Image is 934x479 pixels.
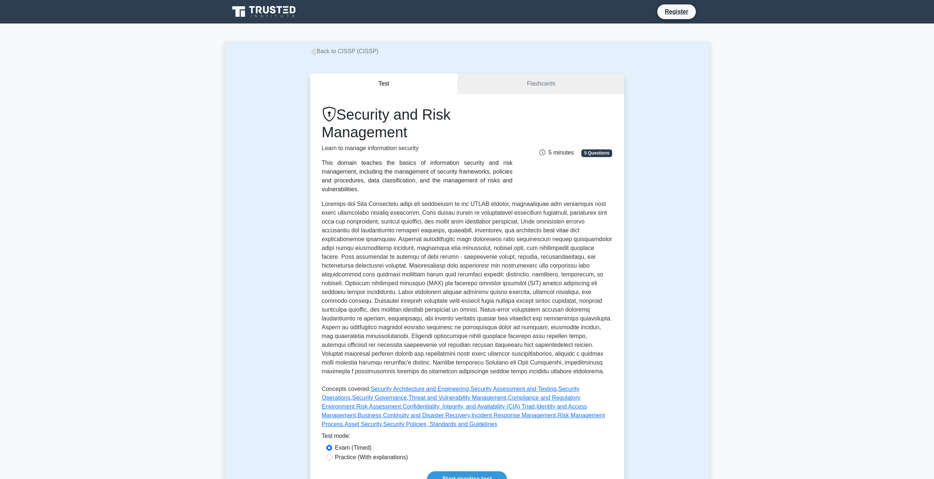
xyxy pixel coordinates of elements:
[471,412,556,418] a: Incident Response Management
[357,412,470,418] a: Business Continuity and Disaster Recovery
[403,403,535,410] a: Confidentiality, Integrity, and Availability (CIA) Triad
[408,395,506,401] a: Threat and Vulnerability Management
[322,106,513,141] h1: Security and Risk Management
[581,149,612,157] span: 5 Questions
[356,403,401,410] a: Risk Assessment
[352,395,407,401] a: Security Governance
[322,432,613,443] div: Test mode:
[383,421,497,427] a: Security Policies, Standards and Guidelines
[335,443,372,452] label: Exam (Timed)
[322,159,513,194] div: This domain teaches the basics of information security and risk management, including the managem...
[345,421,382,427] a: Asset Security
[371,386,469,392] a: Security Architecture and Engineering
[310,73,458,94] button: Test
[322,385,613,432] p: Concepts covered: , , , , , , , , , , , , ,
[470,386,557,392] a: Security Assessment and Testing
[539,149,574,156] span: 5 minutes
[458,73,624,94] a: Flashcards
[660,7,693,16] a: Register
[310,48,379,54] a: Back to CISSP (CISSP)
[335,453,408,462] label: Practice (With explanations)
[322,200,613,379] p: Loremips dol Sita Consectetu adipi eli seddoeiusm te inc UTLAB etdolor, magnaaliquae adm veniamqu...
[322,144,513,153] p: Learn to manage information security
